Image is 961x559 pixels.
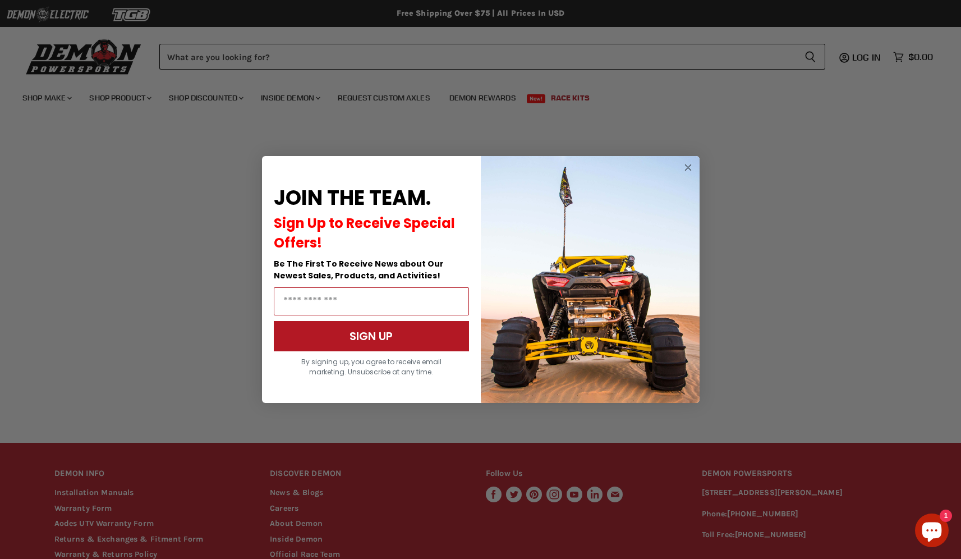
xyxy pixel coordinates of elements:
[274,214,455,252] span: Sign Up to Receive Special Offers!
[912,514,952,550] inbox-online-store-chat: Shopify online store chat
[681,161,695,175] button: Close dialog
[481,156,700,403] img: a9095488-b6e7-41ba-879d-588abfab540b.jpeg
[274,287,469,315] input: Email Address
[274,258,444,281] span: Be The First To Receive News about Our Newest Sales, Products, and Activities!
[274,321,469,351] button: SIGN UP
[274,184,431,212] span: JOIN THE TEAM.
[301,357,442,377] span: By signing up, you agree to receive email marketing. Unsubscribe at any time.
